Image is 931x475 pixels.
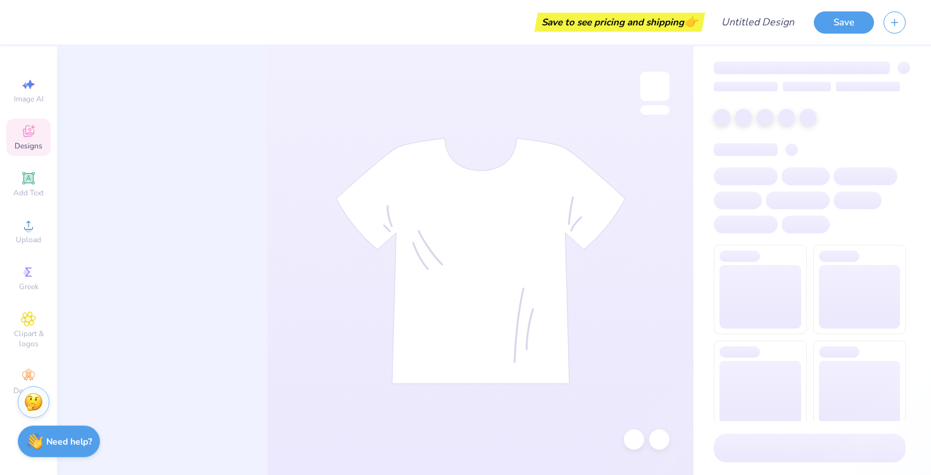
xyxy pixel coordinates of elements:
[15,141,42,151] span: Designs
[711,10,804,35] input: Untitled Design
[684,14,698,29] span: 👉
[814,11,874,34] button: Save
[19,282,39,292] span: Greek
[538,13,702,32] div: Save to see pricing and shipping
[6,329,51,349] span: Clipart & logos
[16,235,41,245] span: Upload
[46,436,92,448] strong: Need help?
[13,386,44,396] span: Decorate
[13,188,44,198] span: Add Text
[14,94,44,104] span: Image AI
[336,138,626,384] img: tee-skeleton.svg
